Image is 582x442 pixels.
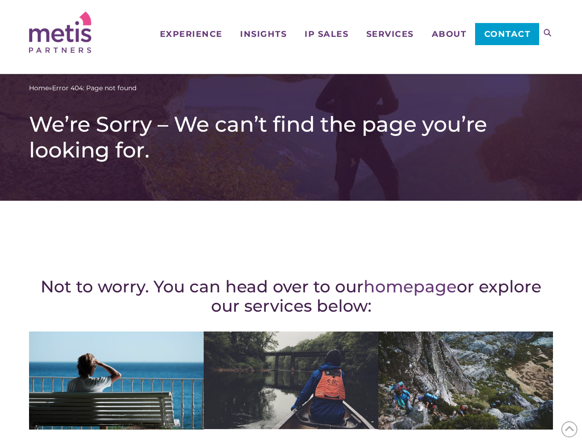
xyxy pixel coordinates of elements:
[29,83,136,93] span: »
[561,421,577,437] span: Back to Top
[240,30,287,38] span: Insights
[305,30,348,38] span: IP Sales
[52,83,136,93] span: Error 404: Page not found
[29,111,553,163] h1: We’re Sorry – We can’t find the page you’re looking for.
[160,30,223,38] span: Experience
[432,30,467,38] span: About
[475,23,539,45] a: Contact
[29,277,553,315] h2: Not to worry. You can head over to our or explore our services below:
[366,30,414,38] span: Services
[484,30,531,38] span: Contact
[29,83,49,93] a: Home
[29,12,91,53] img: Metis Partners
[364,276,457,297] a: homepage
